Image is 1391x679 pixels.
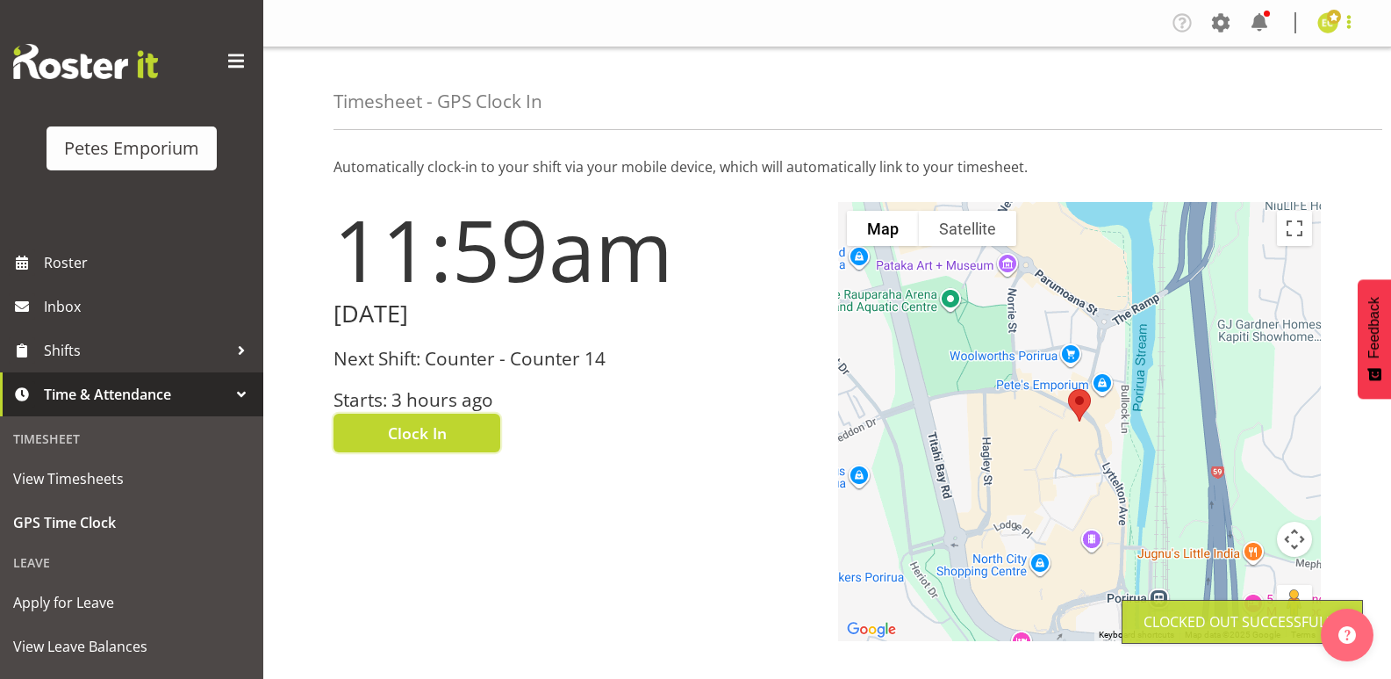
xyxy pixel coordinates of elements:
div: Petes Emporium [64,135,199,162]
span: Apply for Leave [13,589,250,616]
h3: Next Shift: Counter - Counter 14 [333,349,817,369]
img: help-xxl-2.png [1338,626,1356,644]
h3: Starts: 3 hours ago [333,390,817,410]
img: emma-croft7499.jpg [1317,12,1338,33]
span: Shifts [44,337,228,364]
span: GPS Time Clock [13,509,250,536]
button: Clock In [333,414,500,452]
button: Feedback - Show survey [1358,279,1391,399]
a: View Leave Balances [4,625,259,668]
button: Show street map [847,211,919,246]
span: Time & Attendance [44,381,228,408]
span: Feedback [1366,297,1382,358]
a: View Timesheets [4,457,259,501]
span: Inbox [44,293,255,320]
a: GPS Time Clock [4,501,259,545]
span: Roster [44,249,255,276]
div: Leave [4,545,259,581]
div: Timesheet [4,421,259,457]
button: Map camera controls [1277,522,1312,557]
a: Apply for Leave [4,581,259,625]
button: Keyboard shortcuts [1099,629,1174,641]
span: View Timesheets [13,466,250,492]
h4: Timesheet - GPS Clock In [333,91,542,112]
h2: [DATE] [333,300,817,328]
button: Drag Pegman onto the map to open Street View [1277,585,1312,620]
p: Automatically clock-in to your shift via your mobile device, which will automatically link to you... [333,156,1321,177]
img: Google [842,618,900,641]
button: Toggle fullscreen view [1277,211,1312,246]
span: Clock In [388,422,447,444]
span: View Leave Balances [13,633,250,660]
h1: 11:59am [333,202,817,297]
div: Clocked out Successfully [1144,611,1341,632]
img: Rosterit website logo [13,44,158,79]
button: Show satellite imagery [919,211,1016,246]
a: Open this area in Google Maps (opens a new window) [842,618,900,641]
